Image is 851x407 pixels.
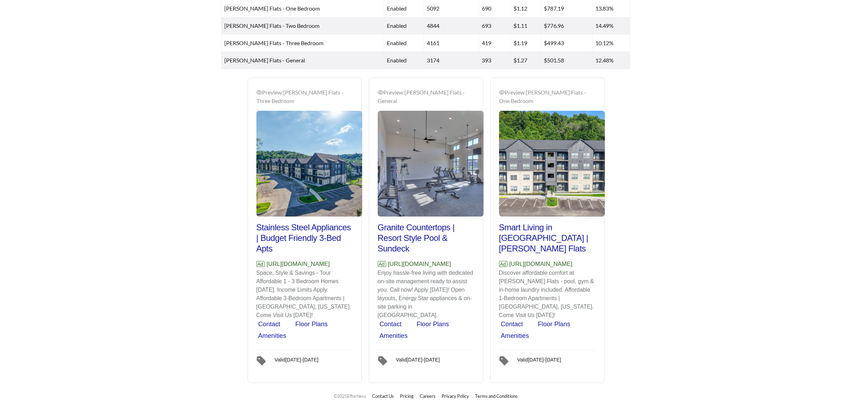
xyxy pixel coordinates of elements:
span: eye [499,90,505,95]
a: Valid[DATE]-[DATE] [378,350,474,370]
a: Contact [379,321,402,328]
a: Pricing [400,393,414,399]
div: Preview: [PERSON_NAME] Flats - Three Bedroom [256,88,353,105]
a: Amenities [501,332,529,339]
td: 14.49% [592,17,630,35]
h2: Smart Living in [GEOGRAPHIC_DATA] | [PERSON_NAME] Flats [499,222,596,254]
a: Privacy Policy [442,393,469,399]
span: [PERSON_NAME] Flats - Two Bedroom [224,22,320,29]
span: © 2025 Effortless [334,393,366,399]
p: [URL][DOMAIN_NAME] [256,260,353,269]
td: 10.12% [592,35,630,52]
span: Ad [499,261,507,267]
span: [PERSON_NAME] Flats - General [224,57,305,63]
a: Amenities [379,332,408,339]
img: Preview_McCrory Flats - One Bedroom [499,111,605,217]
span: [PERSON_NAME] Flats - One Bedroom [224,5,320,12]
span: enabled [387,57,407,63]
a: Floor Plans [417,321,449,328]
a: Terms and Conditions [475,393,518,399]
p: [URL][DOMAIN_NAME] [378,260,474,269]
td: 693 [479,17,511,35]
span: eye [378,90,383,95]
span: tag [378,352,393,370]
td: 3174 [424,52,479,69]
h2: Granite Countertops | Resort Style Pool & Sundeck [378,222,474,254]
span: [PERSON_NAME] Flats - Three Bedroom [224,40,323,46]
a: Contact [258,321,280,328]
span: Ad [378,261,386,267]
img: Preview_McCrory Flats - Three Bedroom [256,111,362,217]
span: enabled [387,22,407,29]
td: 4161 [424,35,479,52]
span: enabled [387,5,407,12]
span: tag [256,352,272,370]
h2: Stainless Steel Appliances | Budget Friendly 3-Bed Apts [256,222,353,254]
p: Discover affordable comfort at [PERSON_NAME] Flats - pool, gym & in-home laundry included. Afford... [499,269,596,320]
span: eye [256,90,262,95]
a: Valid[DATE]-[DATE] [499,350,596,370]
td: $501.58 [541,52,592,69]
a: Floor Plans [538,321,570,328]
div: Preview: [PERSON_NAME] Flats - General [378,88,474,105]
p: [URL][DOMAIN_NAME] [499,260,596,269]
td: $1.11 [511,17,541,35]
div: Valid [DATE] - [DATE] [275,354,318,363]
a: Floor Plans [295,321,328,328]
p: Enjoy hassle-free living with dedicated on-site management ready to assist you. Call now! Apply [... [378,269,474,320]
a: Contact [501,321,523,328]
p: Space, Style & Savings - Tour Affordable 1 - 3 Bedroom Homes [DATE]. Income Limits Apply. Afforda... [256,269,353,320]
td: 12.48% [592,52,630,69]
td: 393 [479,52,511,69]
a: Valid[DATE]-[DATE] [256,350,353,370]
a: Careers [420,393,436,399]
td: 419 [479,35,511,52]
td: 4844 [424,17,479,35]
span: Ad [256,261,265,267]
span: enabled [387,40,407,46]
div: Preview: [PERSON_NAME] Flats - One Bedroom [499,88,596,105]
a: Contact Us [372,393,394,399]
div: Valid [DATE] - [DATE] [396,354,440,363]
span: tag [499,352,515,370]
div: Valid [DATE] - [DATE] [517,354,561,363]
td: $776.96 [541,17,592,35]
img: Preview_McCrory Flats - General [378,111,484,217]
td: $1.27 [511,52,541,69]
td: $1.19 [511,35,541,52]
a: Amenities [258,332,286,339]
td: $499.43 [541,35,592,52]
